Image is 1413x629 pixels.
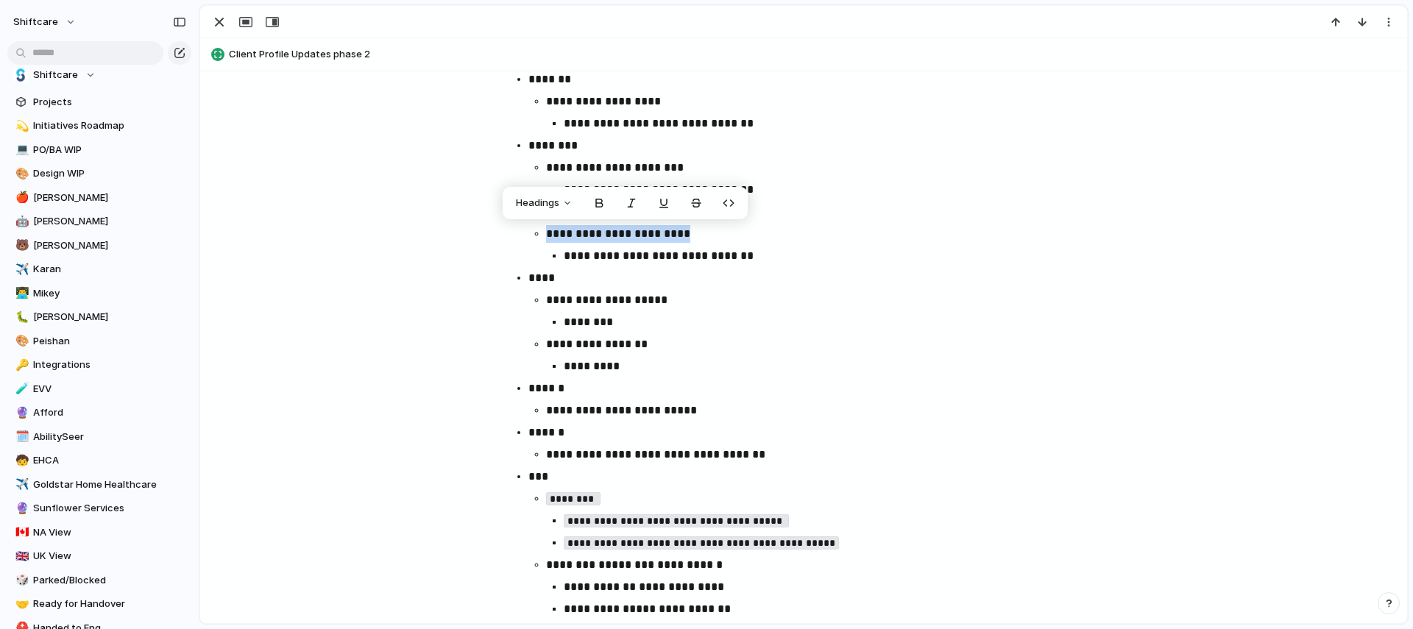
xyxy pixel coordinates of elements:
[7,210,191,232] a: 🤖[PERSON_NAME]
[13,143,28,157] button: 💻
[15,189,26,206] div: 🍎
[13,286,28,301] button: 👨‍💻
[7,474,191,496] a: ✈️Goldstar Home Healthcare
[15,452,26,469] div: 🧒
[15,405,26,422] div: 🔮
[33,405,186,420] span: Afford
[516,196,559,210] span: Headings
[33,549,186,564] span: UK View
[33,68,78,82] span: Shiftcare
[33,286,186,301] span: Mikey
[7,378,191,400] a: 🧪EVV
[33,358,186,372] span: Integrations
[7,187,191,209] a: 🍎[PERSON_NAME]
[13,214,28,229] button: 🤖
[7,10,84,34] button: shiftcare
[33,525,186,540] span: NA View
[7,402,191,424] div: 🔮Afford
[15,548,26,565] div: 🇬🇧
[7,139,191,161] a: 💻PO/BA WIP
[15,380,26,397] div: 🧪
[7,282,191,305] a: 👨‍💻Mikey
[13,262,28,277] button: ✈️
[7,235,191,257] a: 🐻[PERSON_NAME]
[33,310,186,324] span: [PERSON_NAME]
[7,163,191,185] a: 🎨Design WIP
[207,43,1400,66] button: Client Profile Updates phase 2
[15,428,26,445] div: 🗓️
[33,238,186,253] span: [PERSON_NAME]
[33,430,186,444] span: AbilitySeer
[13,238,28,253] button: 🐻
[13,453,28,468] button: 🧒
[15,237,26,254] div: 🐻
[13,191,28,205] button: 🍎
[33,573,186,588] span: Parked/Blocked
[13,358,28,372] button: 🔑
[7,426,191,448] a: 🗓️AbilitySeer
[15,357,26,374] div: 🔑
[15,572,26,589] div: 🎲
[13,382,28,397] button: 🧪
[33,118,186,133] span: Initiatives Roadmap
[33,477,186,492] span: Goldstar Home Healthcare
[33,262,186,277] span: Karan
[15,213,26,230] div: 🤖
[7,258,191,280] a: ✈️Karan
[33,95,186,110] span: Projects
[7,64,191,86] button: Shiftcare
[13,477,28,492] button: ✈️
[15,524,26,541] div: 🇨🇦
[7,306,191,328] a: 🐛[PERSON_NAME]
[7,354,191,376] a: 🔑Integrations
[13,166,28,181] button: 🎨
[7,593,191,615] div: 🤝Ready for Handover
[13,310,28,324] button: 🐛
[13,597,28,611] button: 🤝
[33,334,186,349] span: Peishan
[7,569,191,591] a: 🎲Parked/Blocked
[7,522,191,544] a: 🇨🇦NA View
[13,549,28,564] button: 🇬🇧
[33,143,186,157] span: PO/BA WIP
[15,118,26,135] div: 💫
[33,214,186,229] span: [PERSON_NAME]
[13,405,28,420] button: 🔮
[33,166,186,181] span: Design WIP
[7,91,191,113] a: Projects
[13,525,28,540] button: 🇨🇦
[33,382,186,397] span: EVV
[33,453,186,468] span: EHCA
[13,15,58,29] span: shiftcare
[7,115,191,137] a: 💫Initiatives Roadmap
[507,191,581,215] button: Headings
[15,166,26,182] div: 🎨
[15,333,26,349] div: 🎨
[15,285,26,302] div: 👨‍💻
[7,449,191,472] a: 🧒EHCA
[7,545,191,567] a: 🇬🇧UK View
[15,596,26,613] div: 🤝
[33,191,186,205] span: [PERSON_NAME]
[13,430,28,444] button: 🗓️
[13,334,28,349] button: 🎨
[7,497,191,519] a: 🔮Sunflower Services
[33,597,186,611] span: Ready for Handover
[13,118,28,133] button: 💫
[7,330,191,352] a: 🎨Peishan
